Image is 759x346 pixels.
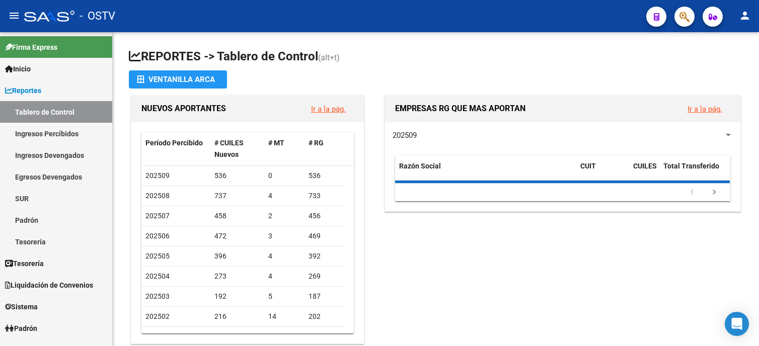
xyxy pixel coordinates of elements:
[264,132,305,165] datatable-header-cell: # MT
[214,139,244,158] span: # CUILES Nuevos
[318,53,340,62] span: (alt+t)
[268,331,300,342] div: 82
[5,301,38,312] span: Sistema
[145,232,170,240] span: 202506
[214,311,260,322] div: 216
[580,162,596,170] span: CUIT
[268,230,300,242] div: 3
[145,192,170,200] span: 202508
[137,70,219,89] div: Ventanilla ARCA
[268,311,300,322] div: 14
[214,170,260,182] div: 536
[576,155,629,189] datatable-header-cell: CUIT
[395,104,525,113] span: EMPRESAS RG QUE MAS APORTAN
[145,312,170,320] span: 202502
[268,250,300,262] div: 4
[145,332,170,340] span: 202501
[688,105,722,114] a: Ir a la pág.
[5,85,41,96] span: Reportes
[311,105,346,114] a: Ir a la pág.
[309,271,341,282] div: 269
[268,210,300,222] div: 2
[129,48,743,66] h1: REPORTES -> Tablero de Control
[399,162,441,170] span: Razón Social
[145,212,170,220] span: 202507
[663,162,719,170] span: Total Transferido
[268,291,300,302] div: 5
[145,252,170,260] span: 202505
[80,5,115,27] span: - OSTV
[659,155,730,189] datatable-header-cell: Total Transferido
[145,272,170,280] span: 202504
[309,311,341,322] div: 202
[309,210,341,222] div: 456
[5,258,44,269] span: Tesorería
[214,271,260,282] div: 273
[305,132,345,165] datatable-header-cell: # RG
[141,132,210,165] datatable-header-cell: Período Percibido
[309,139,324,147] span: # RG
[5,63,31,74] span: Inicio
[309,170,341,182] div: 536
[268,170,300,182] div: 0
[303,100,354,118] button: Ir a la pág.
[8,10,20,22] mat-icon: menu
[395,155,576,189] datatable-header-cell: Razón Social
[129,70,227,89] button: Ventanilla ARCA
[5,323,37,334] span: Padrón
[309,190,341,202] div: 733
[629,155,659,189] datatable-header-cell: CUILES
[725,312,749,336] div: Open Intercom Messenger
[145,171,170,180] span: 202509
[141,104,226,113] span: NUEVOS APORTANTES
[393,131,417,140] span: 202509
[214,331,260,342] div: 402
[268,271,300,282] div: 4
[268,190,300,202] div: 4
[214,250,260,262] div: 396
[145,292,170,300] span: 202503
[214,291,260,302] div: 192
[268,139,284,147] span: # MT
[214,210,260,222] div: 458
[739,10,751,22] mat-icon: person
[633,162,657,170] span: CUILES
[145,139,203,147] span: Período Percibido
[309,250,341,262] div: 392
[5,280,93,291] span: Liquidación de Convenios
[705,187,724,198] a: go to next page
[210,132,264,165] datatable-header-cell: # CUILES Nuevos
[309,291,341,302] div: 187
[5,42,57,53] span: Firma Express
[309,230,341,242] div: 469
[682,187,702,198] a: go to previous page
[214,190,260,202] div: 737
[309,331,341,342] div: 320
[679,100,730,118] button: Ir a la pág.
[214,230,260,242] div: 472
